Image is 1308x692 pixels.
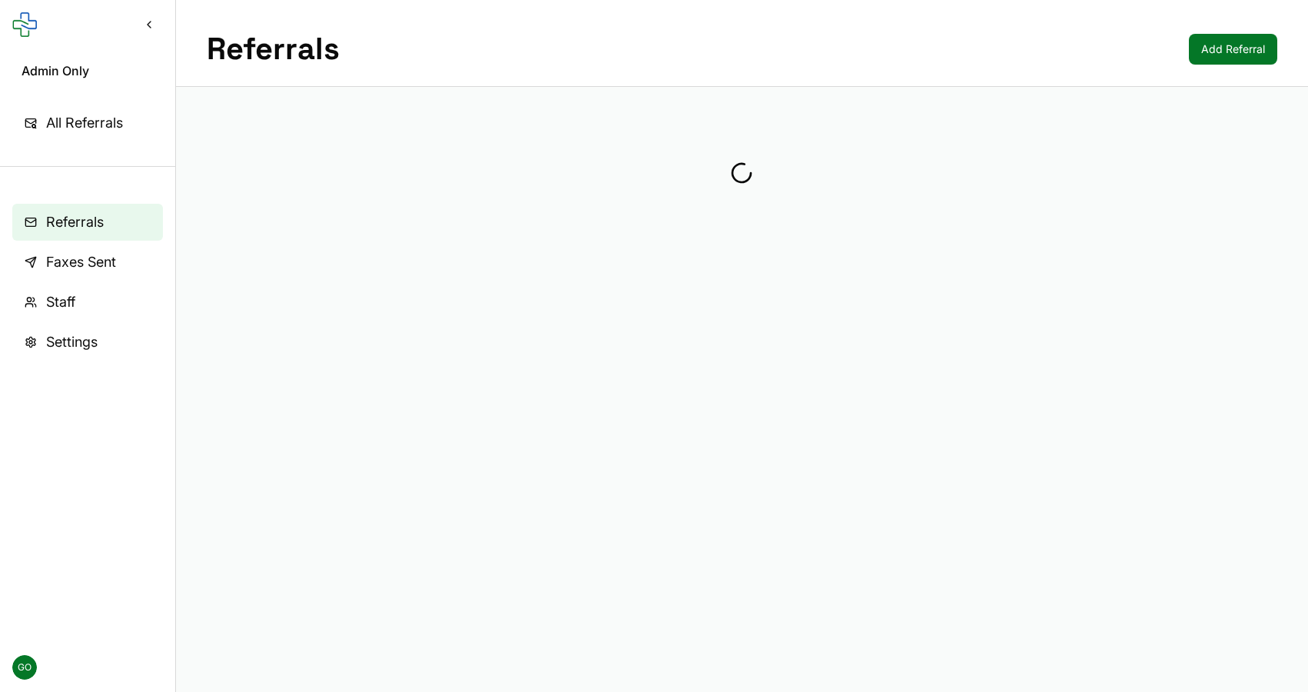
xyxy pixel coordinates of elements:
span: Staff [46,291,75,313]
span: All Referrals [46,112,123,134]
h1: Referrals [207,31,340,68]
a: Faxes Sent [12,244,163,281]
span: GO [12,655,37,680]
span: Referrals [46,211,104,233]
a: Add Referral [1189,34,1277,65]
a: All Referrals [12,105,163,141]
a: Staff [12,284,163,321]
span: Admin Only [22,62,154,80]
span: Faxes Sent [46,251,116,273]
a: Settings [12,324,163,361]
a: Referrals [12,204,163,241]
span: Settings [46,331,98,353]
button: Collapse sidebar [135,11,163,38]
